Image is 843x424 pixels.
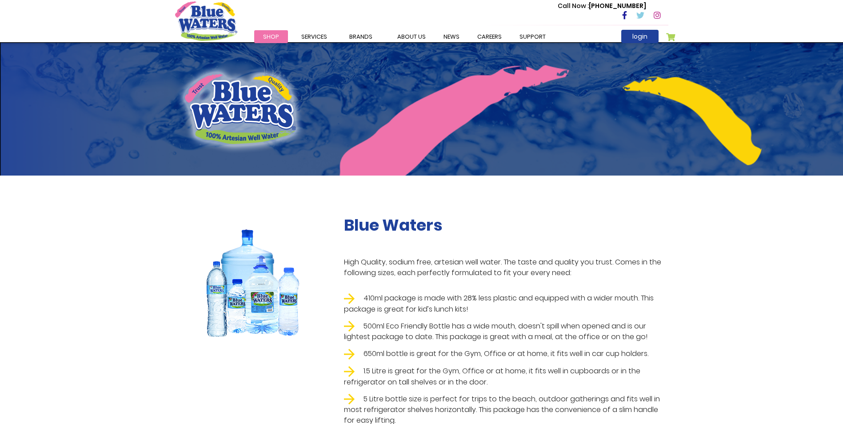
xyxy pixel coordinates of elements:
[344,348,668,360] li: 650ml bottle is great for the Gym, Office or at home, it fits well in car cup holders.
[388,30,435,43] a: about us
[435,30,468,43] a: News
[175,1,237,40] a: store logo
[468,30,511,43] a: careers
[344,257,668,278] p: High Quality, sodium free, artesian well water. The taste and quality you trust. Comes in the fol...
[344,216,668,235] h2: Blue Waters
[558,1,646,11] p: [PHONE_NUMBER]
[344,366,668,388] li: 1.5 Litre is great for the Gym, Office or at home, it fits well in cupboards or in the refrigerat...
[344,321,668,343] li: 500ml Eco Friendly Bottle has a wide mouth, doesn't spill when opened and is our lightest package...
[263,32,279,41] span: Shop
[621,30,659,43] a: login
[349,32,372,41] span: Brands
[511,30,555,43] a: support
[344,293,668,315] li: 410ml package is made with 28% less plastic and equipped with a wider mouth. This package is grea...
[301,32,327,41] span: Services
[558,1,589,10] span: Call Now :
